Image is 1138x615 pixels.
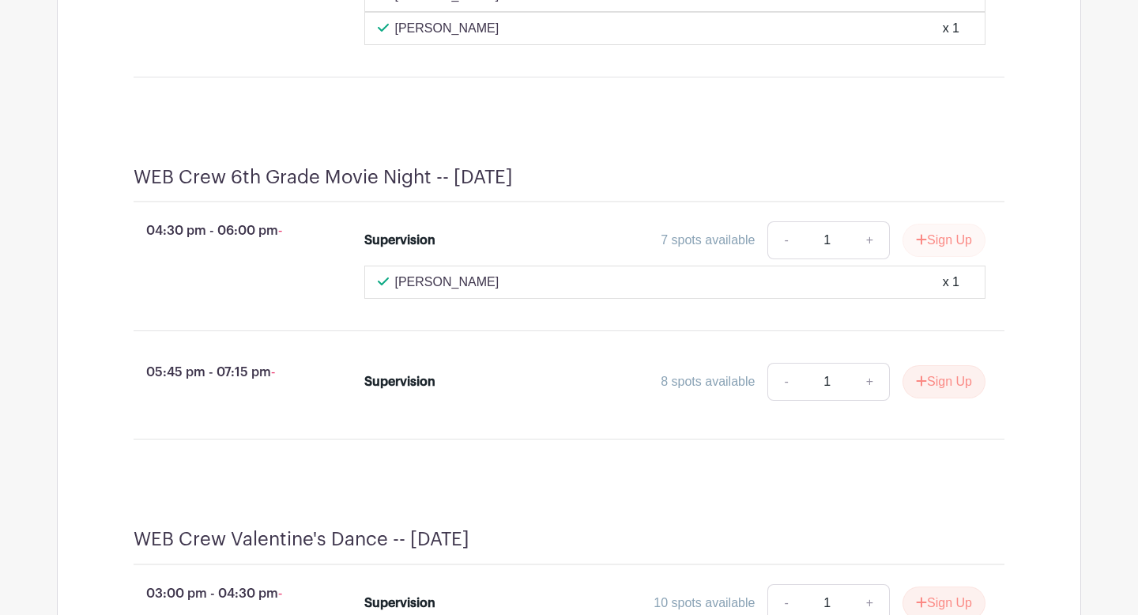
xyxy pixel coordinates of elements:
div: 10 spots available [654,594,755,613]
a: + [850,221,890,259]
button: Sign Up [902,365,985,398]
p: 04:30 pm - 06:00 pm [108,215,339,247]
div: Supervision [364,372,435,391]
span: - [278,587,282,600]
div: Supervision [364,231,435,250]
a: - [767,221,804,259]
p: 05:45 pm - 07:15 pm [108,357,339,388]
div: x 1 [943,19,959,38]
div: 8 spots available [661,372,755,391]
div: x 1 [943,273,959,292]
p: [PERSON_NAME] [395,273,499,292]
h4: WEB Crew 6th Grade Movie Night -- [DATE] [134,166,513,189]
p: 03:00 pm - 04:30 pm [108,578,339,609]
h4: WEB Crew Valentine's Dance -- [DATE] [134,528,469,551]
a: - [767,363,804,401]
button: Sign Up [902,224,985,257]
span: - [278,224,282,237]
div: Supervision [364,594,435,613]
p: [PERSON_NAME] [395,19,499,38]
span: - [271,365,275,379]
div: 7 spots available [661,231,755,250]
a: + [850,363,890,401]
